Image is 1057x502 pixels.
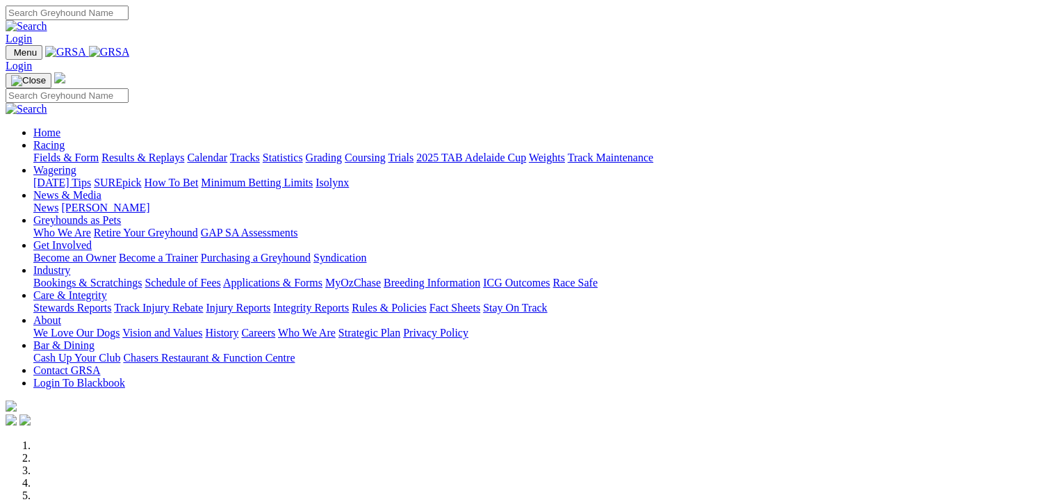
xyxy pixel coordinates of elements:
div: Greyhounds as Pets [33,227,1051,239]
img: Search [6,103,47,115]
a: News & Media [33,189,101,201]
a: Login To Blackbook [33,377,125,389]
a: News [33,202,58,213]
a: Login [6,33,32,44]
a: Who We Are [278,327,336,339]
a: Fact Sheets [429,302,480,314]
a: Fields & Form [33,152,99,163]
img: logo-grsa-white.png [54,72,65,83]
a: Privacy Policy [403,327,468,339]
a: Race Safe [552,277,597,289]
a: Become an Owner [33,252,116,264]
a: SUREpick [94,177,141,188]
img: GRSA [89,46,130,58]
button: Toggle navigation [6,45,42,60]
div: Get Involved [33,252,1051,264]
a: Minimum Betting Limits [201,177,313,188]
a: Rules & Policies [352,302,427,314]
div: Industry [33,277,1051,289]
a: How To Bet [145,177,199,188]
a: [DATE] Tips [33,177,91,188]
button: Toggle navigation [6,73,51,88]
span: Menu [14,47,37,58]
a: Vision and Values [122,327,202,339]
a: Purchasing a Greyhound [201,252,311,264]
a: Weights [529,152,565,163]
a: Careers [241,327,275,339]
img: facebook.svg [6,414,17,426]
a: Login [6,60,32,72]
a: Grading [306,152,342,163]
a: Isolynx [316,177,349,188]
a: Retire Your Greyhound [94,227,198,238]
img: Close [11,75,46,86]
a: Integrity Reports [273,302,349,314]
a: Syndication [313,252,366,264]
a: GAP SA Assessments [201,227,298,238]
img: logo-grsa-white.png [6,400,17,412]
a: Trials [388,152,413,163]
a: About [33,314,61,326]
a: Calendar [187,152,227,163]
div: Bar & Dining [33,352,1051,364]
a: Wagering [33,164,76,176]
a: Strategic Plan [338,327,400,339]
div: Care & Integrity [33,302,1051,314]
a: Contact GRSA [33,364,100,376]
a: Industry [33,264,70,276]
img: twitter.svg [19,414,31,426]
a: Who We Are [33,227,91,238]
a: Care & Integrity [33,289,107,301]
a: Become a Trainer [119,252,198,264]
a: Results & Replays [101,152,184,163]
input: Search [6,6,129,20]
img: Search [6,20,47,33]
img: GRSA [45,46,86,58]
a: Bookings & Scratchings [33,277,142,289]
a: Get Involved [33,239,92,251]
a: Cash Up Your Club [33,352,120,364]
a: History [205,327,238,339]
a: We Love Our Dogs [33,327,120,339]
a: Stewards Reports [33,302,111,314]
a: Track Injury Rebate [114,302,203,314]
a: Track Maintenance [568,152,653,163]
div: About [33,327,1051,339]
div: News & Media [33,202,1051,214]
a: Tracks [230,152,260,163]
a: 2025 TAB Adelaide Cup [416,152,526,163]
a: Chasers Restaurant & Function Centre [123,352,295,364]
input: Search [6,88,129,103]
a: Statistics [263,152,303,163]
a: Applications & Forms [223,277,322,289]
a: Injury Reports [206,302,270,314]
a: MyOzChase [325,277,381,289]
a: Coursing [345,152,386,163]
a: Home [33,127,60,138]
div: Racing [33,152,1051,164]
a: Breeding Information [384,277,480,289]
a: [PERSON_NAME] [61,202,149,213]
a: Stay On Track [483,302,547,314]
div: Wagering [33,177,1051,189]
a: Greyhounds as Pets [33,214,121,226]
a: Racing [33,139,65,151]
a: Schedule of Fees [145,277,220,289]
a: Bar & Dining [33,339,95,351]
a: ICG Outcomes [483,277,550,289]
